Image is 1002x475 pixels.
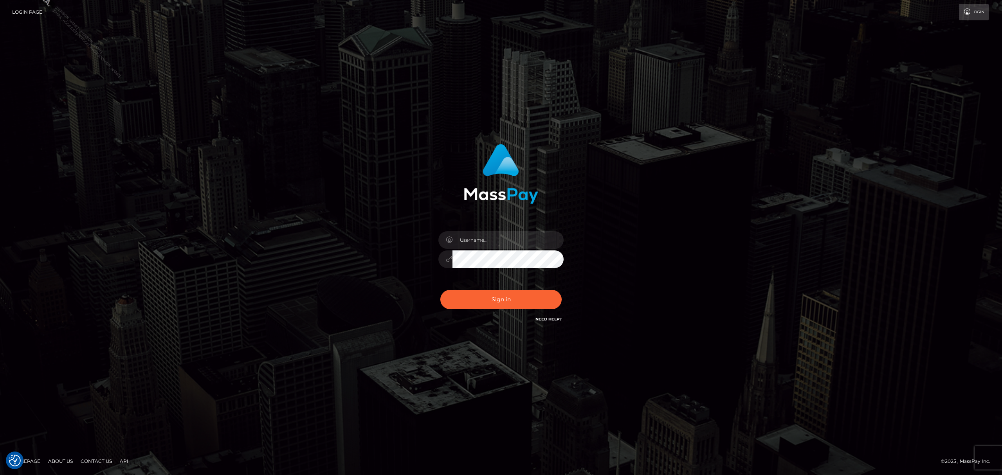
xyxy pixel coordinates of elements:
[117,455,132,467] a: API
[452,231,564,249] input: Username...
[941,457,996,466] div: © 2025 , MassPay Inc.
[535,317,562,322] a: Need Help?
[9,455,43,467] a: Homepage
[9,455,21,466] img: Revisit consent button
[12,4,42,20] a: Login Page
[464,144,538,204] img: MassPay Login
[45,455,76,467] a: About Us
[9,455,21,466] button: Consent Preferences
[959,4,989,20] a: Login
[440,290,562,309] button: Sign in
[77,455,115,467] a: Contact Us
